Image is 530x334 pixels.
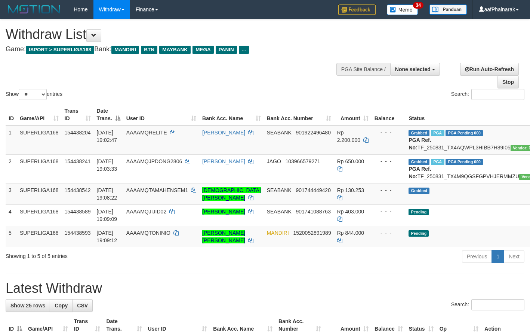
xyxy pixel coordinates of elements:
span: AAAAMQTAMAHENSEM1 [126,187,188,193]
input: Search: [471,89,524,100]
span: 154438241 [65,158,91,164]
label: Show entries [6,89,62,100]
span: Grabbed [409,130,429,136]
div: - - - [375,129,403,136]
span: Copy 1520052891989 to clipboard [293,230,331,236]
span: 154438589 [65,209,91,215]
h4: Game: Bank: [6,46,346,53]
h1: Withdraw List [6,27,346,42]
span: Copy 901922496480 to clipboard [296,130,330,136]
span: Pending [409,230,429,237]
div: - - - [375,229,403,237]
a: Copy [50,299,73,312]
input: Search: [471,299,524,310]
span: BTN [141,46,157,54]
th: Trans ID: activate to sort column ascending [62,104,94,125]
b: PGA Ref. No: [409,137,431,151]
img: MOTION_logo.png [6,4,62,15]
span: JAGO [267,158,281,164]
a: [DEMOGRAPHIC_DATA][PERSON_NAME] [202,187,261,201]
td: 2 [6,154,17,183]
span: PANIN [216,46,237,54]
a: Show 25 rows [6,299,50,312]
span: None selected [395,66,431,72]
th: Balance [372,104,406,125]
a: CSV [72,299,93,312]
span: ISPORT > SUPERLIGA168 [26,46,94,54]
div: - - - [375,186,403,194]
span: [DATE] 19:03:33 [97,158,117,172]
span: Marked by aafsengchandara [431,130,444,136]
div: PGA Site Balance / [336,63,390,76]
img: Feedback.jpg [338,4,376,15]
span: Pending [409,209,429,215]
span: Copy 901744449420 to clipboard [296,187,330,193]
span: Rp 844.000 [337,230,364,236]
div: - - - [375,208,403,215]
td: SUPERLIGA168 [17,154,62,183]
td: SUPERLIGA168 [17,226,62,247]
span: Rp 130.253 [337,187,364,193]
td: 3 [6,183,17,204]
img: panduan.png [429,4,467,15]
span: 154438542 [65,187,91,193]
a: [PERSON_NAME] [202,158,245,164]
th: Bank Acc. Name: activate to sort column ascending [199,104,264,125]
a: Next [504,250,524,263]
th: Date Trans.: activate to sort column descending [94,104,123,125]
label: Search: [451,89,524,100]
span: Grabbed [409,188,429,194]
span: SEABANK [267,209,292,215]
span: Copy 901741088763 to clipboard [296,209,330,215]
a: [PERSON_NAME] [PERSON_NAME] [202,230,245,243]
span: [DATE] 19:08:22 [97,187,117,201]
span: 154438204 [65,130,91,136]
td: 1 [6,125,17,155]
label: Search: [451,299,524,310]
td: SUPERLIGA168 [17,204,62,226]
a: 1 [492,250,504,263]
button: None selected [390,63,440,76]
span: MANDIRI [267,230,289,236]
span: AAAAMQRELITE [126,130,167,136]
a: Stop [497,76,519,88]
span: Marked by aafsoumeymey [431,159,444,165]
span: AAAAMQTONINIO [126,230,170,236]
span: Rp 2.200.000 [337,130,360,143]
span: AAAAMQJPDONG2806 [126,158,182,164]
td: SUPERLIGA168 [17,125,62,155]
span: 154438593 [65,230,91,236]
th: Amount: activate to sort column ascending [334,104,372,125]
span: Rp 403.000 [337,209,364,215]
span: SEABANK [267,130,292,136]
img: Button%20Memo.svg [387,4,418,15]
span: MAYBANK [159,46,191,54]
h1: Latest Withdraw [6,281,524,296]
a: [PERSON_NAME] [202,130,245,136]
span: Copy 103966579271 to clipboard [285,158,320,164]
a: Previous [462,250,492,263]
select: Showentries [19,89,47,100]
span: [DATE] 19:09:09 [97,209,117,222]
span: AAAAMQJIJID02 [126,209,166,215]
span: SEABANK [267,187,292,193]
span: CSV [77,303,88,309]
span: Grabbed [409,159,429,165]
span: ... [239,46,249,54]
span: PGA Pending [446,159,483,165]
th: Bank Acc. Number: activate to sort column ascending [264,104,334,125]
td: 4 [6,204,17,226]
b: PGA Ref. No: [409,166,431,179]
div: - - - [375,158,403,165]
span: [DATE] 19:09:12 [97,230,117,243]
span: 34 [413,2,423,9]
a: [PERSON_NAME] [202,209,245,215]
td: 5 [6,226,17,247]
td: SUPERLIGA168 [17,183,62,204]
span: Copy [55,303,68,309]
span: Rp 650.000 [337,158,364,164]
span: MEGA [192,46,214,54]
span: [DATE] 19:02:47 [97,130,117,143]
a: Run Auto-Refresh [460,63,519,76]
th: Game/API: activate to sort column ascending [17,104,62,125]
